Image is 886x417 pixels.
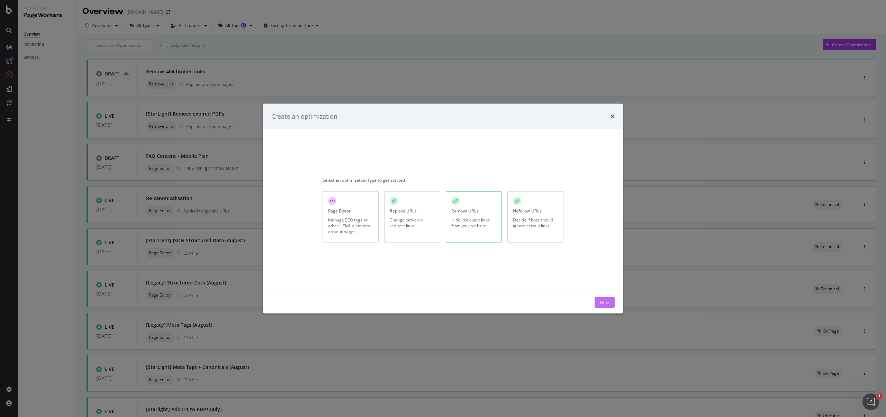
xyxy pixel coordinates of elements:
iframe: Intercom live chat [862,393,879,410]
div: Change broken or redirect links [390,217,435,228]
div: times [611,112,615,121]
button: Next [595,297,615,308]
span: 1 [877,393,882,399]
div: Replace URLs [390,208,417,214]
div: Nofollow URLs [513,208,542,214]
div: Decide if bots should ignore certain links [513,217,558,228]
div: Remove URLs [451,208,479,214]
div: Hide irrelevant links from your website [451,217,496,228]
div: Next [600,299,609,305]
div: Select an optimization type to get started [323,177,563,183]
div: Create an optimization [271,112,337,121]
div: Page Editor [328,208,351,214]
div: modal [263,103,623,314]
div: Manage SEO tags or other HTML elements on your pages [328,217,373,234]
